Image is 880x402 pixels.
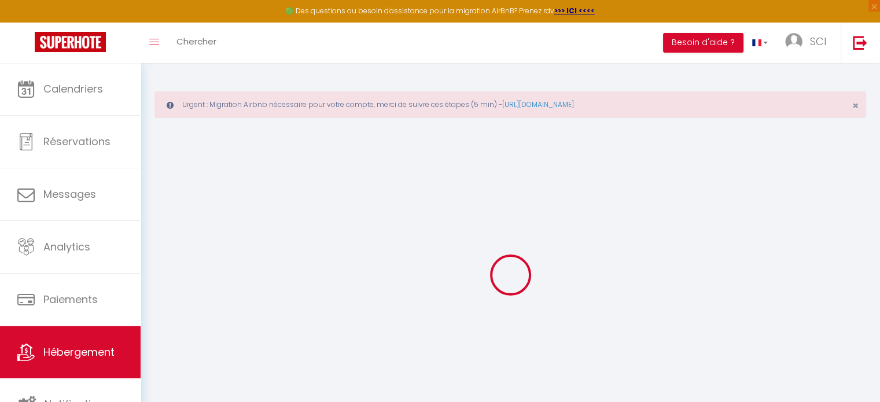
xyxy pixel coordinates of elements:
[43,292,98,307] span: Paiements
[776,23,841,63] a: ... SCI
[43,239,90,254] span: Analytics
[785,33,802,50] img: ...
[43,187,96,201] span: Messages
[853,35,867,50] img: logout
[43,82,103,96] span: Calendriers
[168,23,225,63] a: Chercher
[35,32,106,52] img: Super Booking
[810,34,826,49] span: SCI
[154,91,866,118] div: Urgent : Migration Airbnb nécessaire pour votre compte, merci de suivre ces étapes (5 min) -
[176,35,216,47] span: Chercher
[663,33,743,53] button: Besoin d'aide ?
[852,98,859,113] span: ×
[502,99,574,109] a: [URL][DOMAIN_NAME]
[43,134,111,149] span: Réservations
[43,345,115,359] span: Hébergement
[852,101,859,111] button: Close
[554,6,595,16] a: >>> ICI <<<<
